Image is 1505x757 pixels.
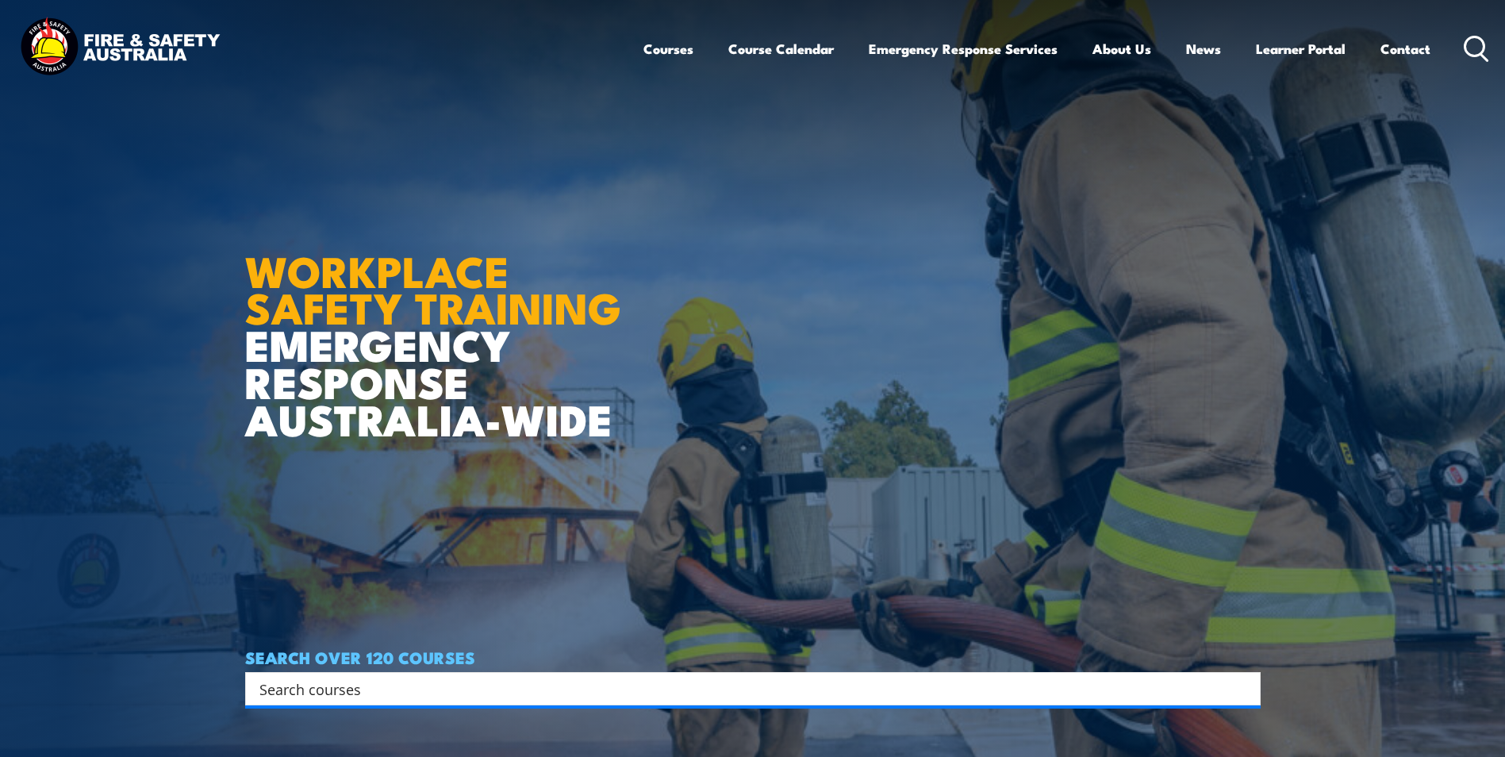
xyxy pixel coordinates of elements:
a: Learner Portal [1256,28,1346,70]
strong: WORKPLACE SAFETY TRAINING [245,236,621,340]
a: News [1186,28,1221,70]
a: Course Calendar [728,28,834,70]
a: Courses [643,28,693,70]
a: Emergency Response Services [869,28,1058,70]
h1: EMERGENCY RESPONSE AUSTRALIA-WIDE [245,212,633,437]
form: Search form [263,678,1229,700]
h4: SEARCH OVER 120 COURSES [245,648,1261,666]
button: Search magnifier button [1233,678,1255,700]
input: Search input [259,677,1226,701]
a: About Us [1092,28,1151,70]
a: Contact [1380,28,1430,70]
